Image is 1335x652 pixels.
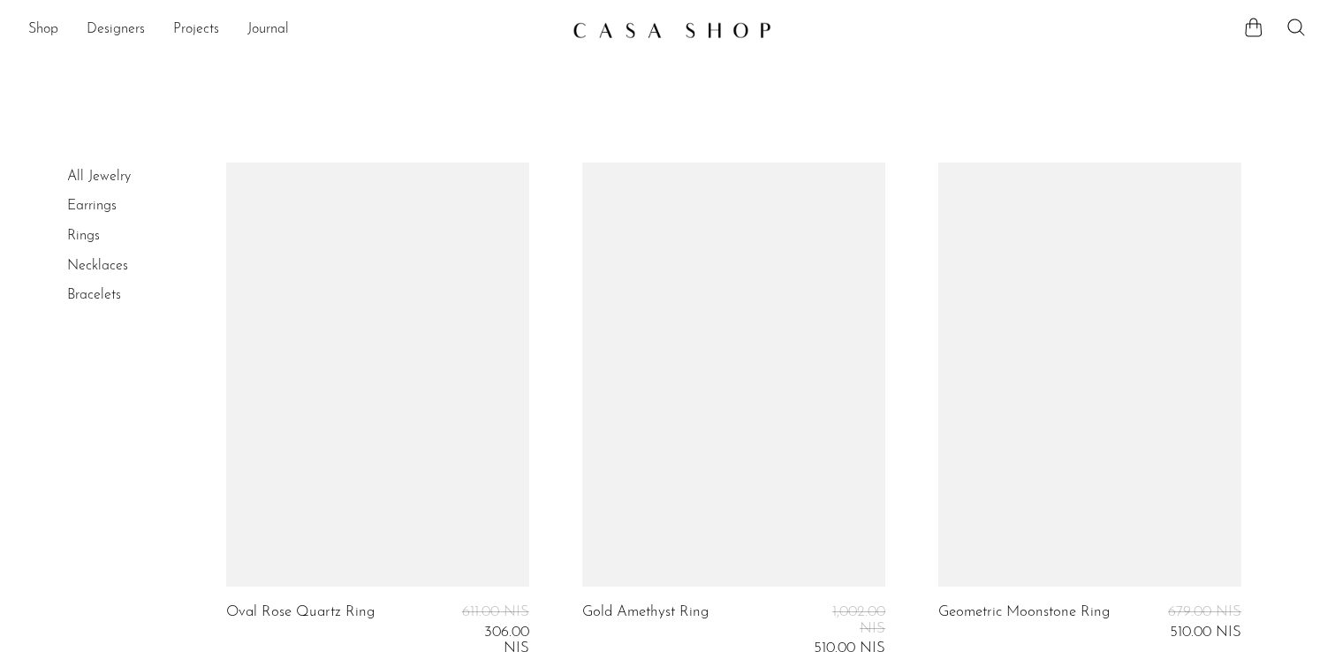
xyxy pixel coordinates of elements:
a: All Jewelry [67,170,131,184]
a: Rings [67,229,100,243]
span: 1,002.00 NIS [832,604,885,635]
span: 611.00 NIS [462,604,529,619]
a: Bracelets [67,288,121,302]
a: Shop [28,19,58,42]
span: 510.00 NIS [1170,625,1241,640]
nav: Desktop navigation [28,15,558,45]
a: Designers [87,19,145,42]
ul: NEW HEADER MENU [28,15,558,45]
a: Earrings [67,199,117,213]
a: Necklaces [67,259,128,273]
a: Projects [173,19,219,42]
a: Geometric Moonstone Ring [938,604,1110,641]
a: Journal [247,19,289,42]
span: 679.00 NIS [1168,604,1241,619]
